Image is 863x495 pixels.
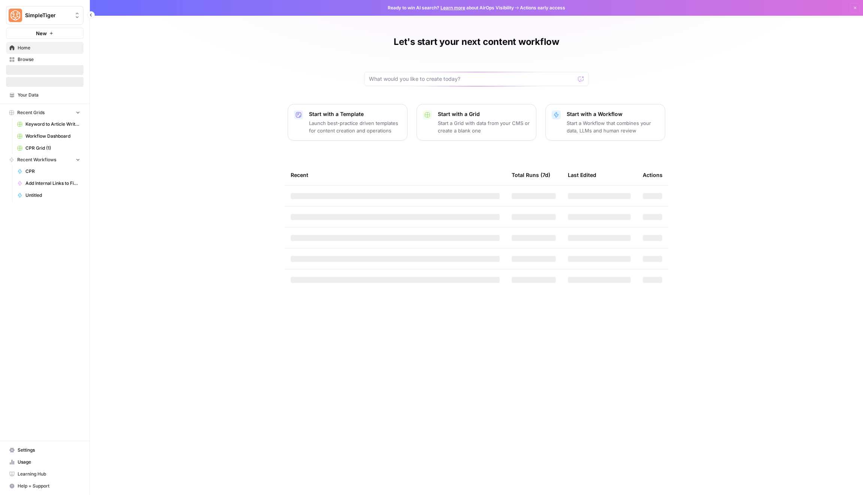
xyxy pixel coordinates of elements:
a: Untitled [14,189,84,201]
span: Usage [18,459,80,465]
a: Workflow Dashboard [14,130,84,142]
span: Add Internal Links to Final Copy [25,180,80,187]
a: CPR Grid (1) [14,142,84,154]
span: SimpleTiger [25,12,70,19]
span: Ready to win AI search? about AirOps Visibility [388,4,514,11]
a: Usage [6,456,84,468]
a: Add Internal Links to Final Copy [14,177,84,189]
a: CPR [14,165,84,177]
button: Start with a GridStart a Grid with data from your CMS or create a blank one [417,104,536,141]
span: Help + Support [18,483,80,489]
input: What would you like to create today? [369,75,575,83]
button: Start with a TemplateLaunch best-practice driven templates for content creation and operations [288,104,408,141]
a: Settings [6,444,84,456]
span: Untitled [25,192,80,199]
span: Settings [18,447,80,453]
div: Recent [291,165,500,185]
span: Recent Grids [17,109,45,116]
span: New [36,30,47,37]
button: Start with a WorkflowStart a Workflow that combines your data, LLMs and human review [545,104,665,141]
button: Recent Workflows [6,154,84,165]
span: CPR [25,168,80,175]
span: Browse [18,56,80,63]
p: Start with a Workflow [567,110,659,118]
p: Start a Workflow that combines your data, LLMs and human review [567,119,659,134]
button: New [6,28,84,39]
div: Actions [643,165,663,185]
div: Last Edited [568,165,596,185]
span: CPR Grid (1) [25,145,80,152]
h1: Let's start your next content workflow [394,36,559,48]
span: Learning Hub [18,471,80,477]
p: Start a Grid with data from your CMS or create a blank one [438,119,530,134]
p: Launch best-practice driven templates for content creation and operations [309,119,401,134]
a: Home [6,42,84,54]
a: Learning Hub [6,468,84,480]
a: Your Data [6,89,84,101]
a: Learn more [440,5,465,10]
p: Start with a Template [309,110,401,118]
img: SimpleTiger Logo [9,9,22,22]
p: Start with a Grid [438,110,530,118]
span: Actions early access [520,4,565,11]
button: Workspace: SimpleTiger [6,6,84,25]
span: Workflow Dashboard [25,133,80,140]
span: Keyword to Article Writer (R-Z) [25,121,80,128]
a: Keyword to Article Writer (R-Z) [14,118,84,130]
a: Browse [6,54,84,65]
span: Recent Workflows [17,156,56,163]
span: Home [18,45,80,51]
button: Help + Support [6,480,84,492]
div: Total Runs (7d) [512,165,550,185]
span: Your Data [18,92,80,98]
button: Recent Grids [6,107,84,118]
